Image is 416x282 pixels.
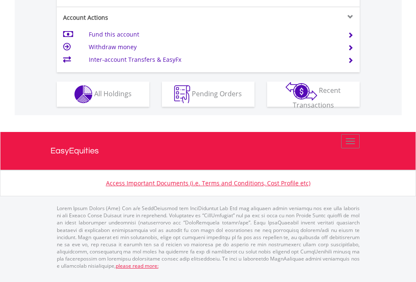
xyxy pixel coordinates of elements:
[89,28,337,41] td: Fund this account
[74,85,93,103] img: holdings-wht.png
[162,82,254,107] button: Pending Orders
[89,53,337,66] td: Inter-account Transfers & EasyFx
[267,82,360,107] button: Recent Transactions
[174,85,190,103] img: pending_instructions-wht.png
[57,205,360,269] p: Lorem Ipsum Dolors (Ame) Con a/e SeddOeiusmod tem InciDiduntut Lab Etd mag aliquaen admin veniamq...
[57,82,149,107] button: All Holdings
[94,89,132,98] span: All Holdings
[50,132,366,170] a: EasyEquities
[286,82,317,100] img: transactions-zar-wht.png
[192,89,242,98] span: Pending Orders
[89,41,337,53] td: Withdraw money
[116,262,159,269] a: please read more:
[106,179,310,187] a: Access Important Documents (i.e. Terms and Conditions, Cost Profile etc)
[57,13,208,22] div: Account Actions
